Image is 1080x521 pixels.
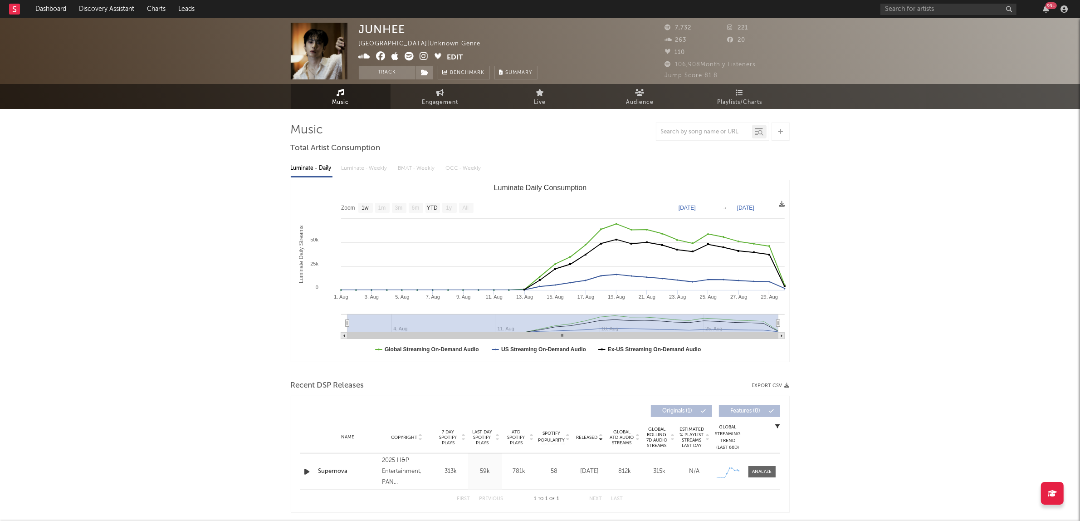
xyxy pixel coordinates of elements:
button: First [457,496,470,501]
text: 3. Aug [364,294,378,300]
text: All [462,205,468,211]
svg: Luminate Daily Consumption [291,180,789,362]
text: YTD [426,205,437,211]
span: 20 [727,37,745,43]
text: 6m [411,205,419,211]
span: Estimated % Playlist Streams Last Day [679,427,704,448]
button: Summary [494,66,538,79]
div: N/A [679,467,710,476]
input: Search for artists [880,4,1016,15]
span: Recent DSP Releases [291,380,364,391]
input: Search by song name or URL [656,128,752,136]
a: Engagement [391,84,490,109]
span: of [549,497,555,501]
span: Benchmark [450,68,485,79]
text: Luminate Daily Consumption [494,184,586,192]
span: Copyright [391,435,417,440]
text: 27. Aug [730,294,747,300]
text: 11. Aug [485,294,502,300]
text: 5. Aug [395,294,409,300]
span: Engagement [422,97,459,108]
div: Luminate - Daily [291,161,332,176]
div: 781k [504,467,534,476]
text: 1m [378,205,386,211]
text: Luminate Daily Streams [298,226,304,283]
text: 23. Aug [669,294,686,300]
div: 315k [645,467,675,476]
text: 1y [446,205,452,211]
a: Live [490,84,590,109]
span: ATD Spotify Plays [504,429,528,446]
text: Ex-US Streaming On-Demand Audio [607,346,701,353]
a: Music [291,84,391,109]
text: [DATE] [679,205,696,211]
text: 17. Aug [577,294,594,300]
span: Features ( 0 ) [725,408,767,414]
div: 1 1 1 [522,494,572,505]
button: Originals(1) [651,405,712,417]
div: 59k [470,467,500,476]
text: 50k [310,237,318,242]
text: 29. Aug [761,294,777,300]
div: 313k [436,467,466,476]
span: Playlists/Charts [717,97,762,108]
div: 2025 H&P Entertainment, PAN Entertainment [382,455,431,488]
div: 99 + [1046,2,1057,9]
div: Name [318,434,378,441]
a: Supernova [318,467,378,476]
a: Benchmark [438,66,490,79]
span: 110 [665,49,685,55]
text: 13. Aug [516,294,533,300]
text: US Streaming On-Demand Audio [501,346,586,353]
text: 15. Aug [547,294,563,300]
span: Jump Score: 81.8 [665,73,718,79]
text: 19. Aug [608,294,625,300]
text: 1. Aug [334,294,348,300]
text: 3m [395,205,402,211]
button: Features(0) [719,405,780,417]
button: Next [590,496,602,501]
button: Last [611,496,623,501]
span: Originals ( 1 ) [657,408,699,414]
button: Export CSV [752,383,790,388]
span: 7 Day Spotify Plays [436,429,460,446]
div: [DATE] [575,467,605,476]
text: 7. Aug [425,294,440,300]
span: Live [534,97,546,108]
button: Edit [447,52,464,63]
span: Global Rolling 7D Audio Streams [645,427,670,448]
span: Audience [626,97,654,108]
text: 9. Aug [456,294,470,300]
span: to [538,497,543,501]
text: 21. Aug [638,294,655,300]
span: Total Artist Consumption [291,143,381,154]
text: 25. Aug [699,294,716,300]
span: 7,732 [665,25,692,31]
button: Previous [479,496,503,501]
span: Music [332,97,349,108]
div: [GEOGRAPHIC_DATA] | Unknown Genre [359,39,491,49]
span: Summary [506,70,533,75]
text: 25k [310,261,318,266]
div: JUNHEE [359,23,406,36]
text: 0 [315,285,318,290]
text: 1w [362,205,369,211]
div: 58 [538,467,570,476]
a: Playlists/Charts [690,84,790,109]
span: Last Day Spotify Plays [470,429,494,446]
text: Zoom [341,205,355,211]
div: 812k [610,467,640,476]
span: 106,908 Monthly Listeners [665,62,756,68]
span: Spotify Popularity [538,430,565,444]
button: 99+ [1043,5,1049,13]
span: Released [577,435,598,440]
span: 263 [665,37,687,43]
a: Audience [590,84,690,109]
div: Global Streaming Trend (Last 60D) [714,424,742,451]
text: → [722,205,728,211]
text: [DATE] [737,205,754,211]
span: 221 [727,25,748,31]
button: Track [359,66,415,79]
span: Global ATD Audio Streams [610,429,635,446]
